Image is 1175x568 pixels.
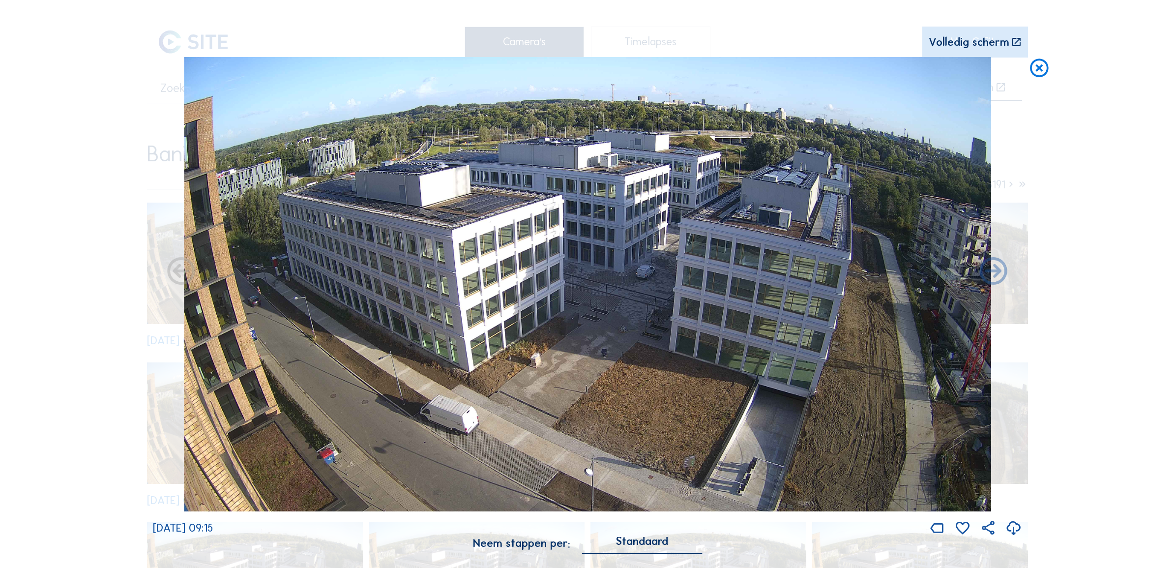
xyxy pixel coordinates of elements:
span: [DATE] 09:15 [153,521,213,535]
i: Back [977,256,1010,289]
div: Standaard [582,537,702,553]
div: Volledig scherm [929,37,1009,49]
div: Neem stappen per: [473,538,570,549]
div: Standaard [616,537,668,546]
i: Forward [165,256,198,289]
img: Image [184,57,992,511]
